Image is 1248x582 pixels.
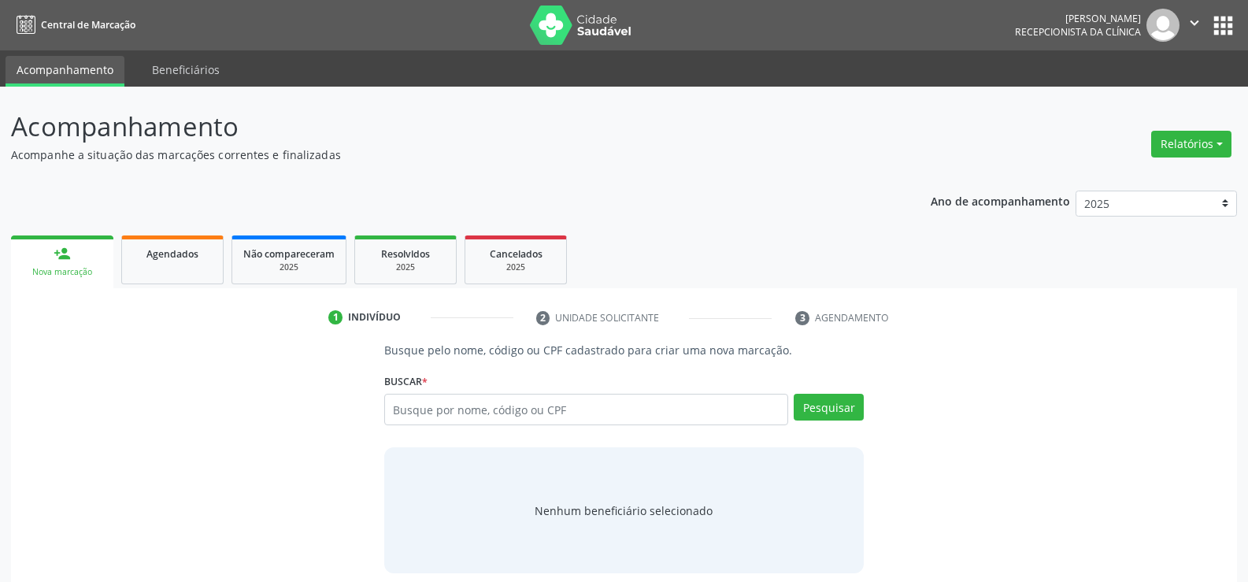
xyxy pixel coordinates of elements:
button:  [1179,9,1209,42]
div: person_add [54,245,71,262]
div: 2025 [243,261,335,273]
span: Recepcionista da clínica [1015,25,1141,39]
input: Busque por nome, código ou CPF [384,394,788,425]
label: Buscar [384,369,428,394]
img: img [1146,9,1179,42]
a: Central de Marcação [11,12,135,38]
button: apps [1209,12,1237,39]
a: Beneficiários [141,56,231,83]
span: Nenhum beneficiário selecionado [535,502,713,519]
i:  [1186,14,1203,32]
span: Central de Marcação [41,18,135,32]
div: [PERSON_NAME] [1015,12,1141,25]
a: Acompanhamento [6,56,124,87]
div: Indivíduo [348,310,401,324]
span: Agendados [146,247,198,261]
span: Resolvidos [381,247,430,261]
p: Acompanhamento [11,107,869,146]
span: Cancelados [490,247,543,261]
div: 1 [328,310,343,324]
p: Busque pelo nome, código ou CPF cadastrado para criar uma nova marcação. [384,342,864,358]
div: Nova marcação [22,266,102,278]
button: Relatórios [1151,131,1231,158]
p: Acompanhe a situação das marcações correntes e finalizadas [11,146,869,163]
div: 2025 [476,261,555,273]
p: Ano de acompanhamento [931,191,1070,210]
span: Não compareceram [243,247,335,261]
button: Pesquisar [794,394,864,421]
div: 2025 [366,261,445,273]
